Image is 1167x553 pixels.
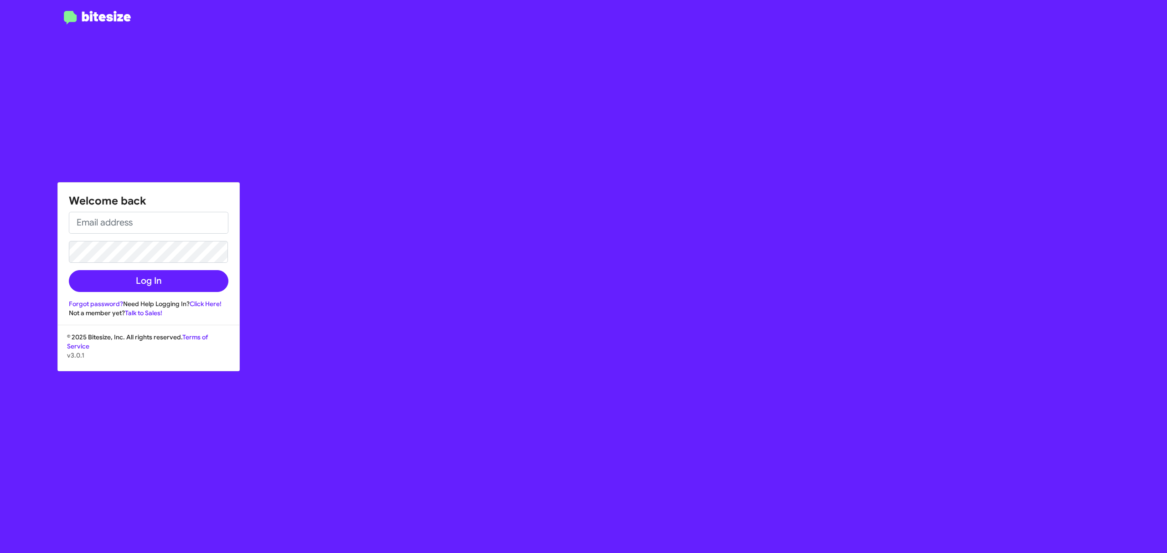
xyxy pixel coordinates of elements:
[190,300,222,308] a: Click Here!
[69,299,228,308] div: Need Help Logging In?
[69,308,228,317] div: Not a member yet?
[69,194,228,208] h1: Welcome back
[69,300,123,308] a: Forgot password?
[69,270,228,292] button: Log In
[69,212,228,234] input: Email address
[58,333,239,371] div: © 2025 Bitesize, Inc. All rights reserved.
[125,309,162,317] a: Talk to Sales!
[67,333,208,350] a: Terms of Service
[67,351,230,360] p: v3.0.1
